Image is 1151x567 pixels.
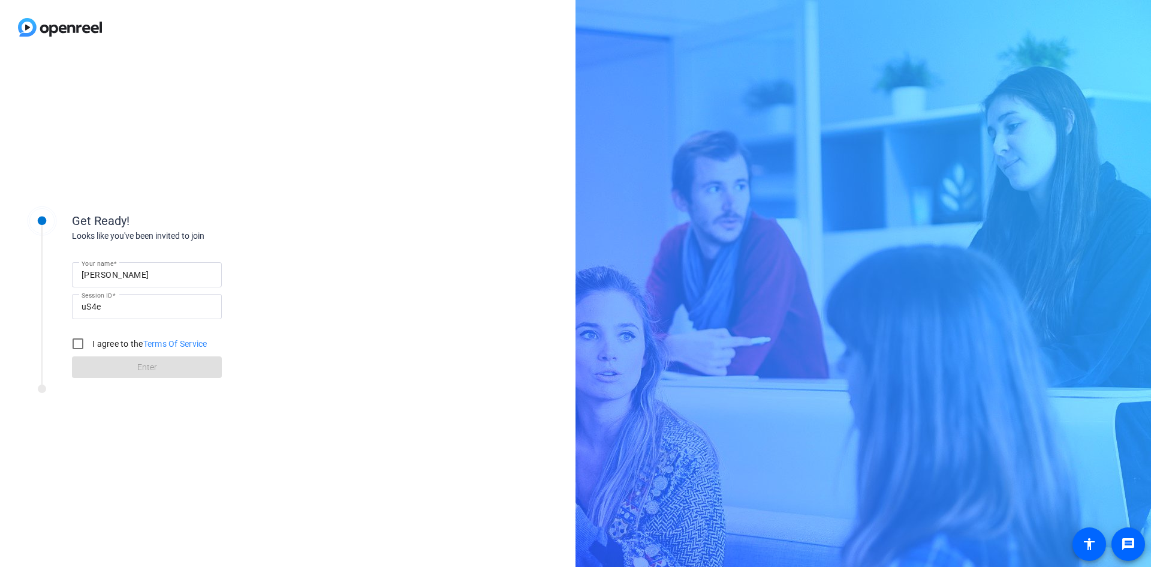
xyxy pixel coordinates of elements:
[72,212,312,230] div: Get Ready!
[82,292,112,299] mat-label: Session ID
[1121,537,1135,551] mat-icon: message
[1082,537,1096,551] mat-icon: accessibility
[82,260,113,267] mat-label: Your name
[72,230,312,242] div: Looks like you've been invited to join
[143,339,207,349] a: Terms Of Service
[90,338,207,350] label: I agree to the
